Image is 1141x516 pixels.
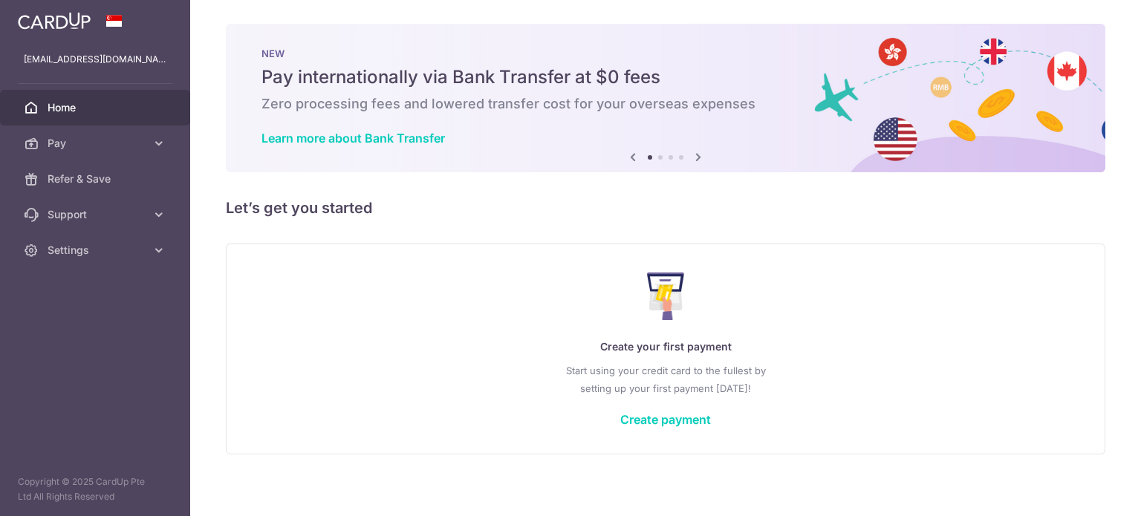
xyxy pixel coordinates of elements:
h5: Pay internationally via Bank Transfer at $0 fees [261,65,1070,89]
a: Create payment [620,412,711,427]
img: CardUp [18,12,91,30]
img: Bank transfer banner [226,24,1105,172]
a: Learn more about Bank Transfer [261,131,445,146]
p: NEW [261,48,1070,59]
iframe: Opens a widget where you can find more information [1046,471,1126,509]
span: Settings [48,243,146,258]
span: Support [48,207,146,222]
h5: Let’s get you started [226,196,1105,220]
img: Make Payment [647,272,685,320]
h6: Zero processing fees and lowered transfer cost for your overseas expenses [261,95,1070,113]
span: Home [48,100,146,115]
p: Start using your credit card to the fullest by setting up your first payment [DATE]! [256,362,1075,397]
p: [EMAIL_ADDRESS][DOMAIN_NAME] [24,52,166,67]
span: Refer & Save [48,172,146,186]
span: Pay [48,136,146,151]
p: Create your first payment [256,338,1075,356]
